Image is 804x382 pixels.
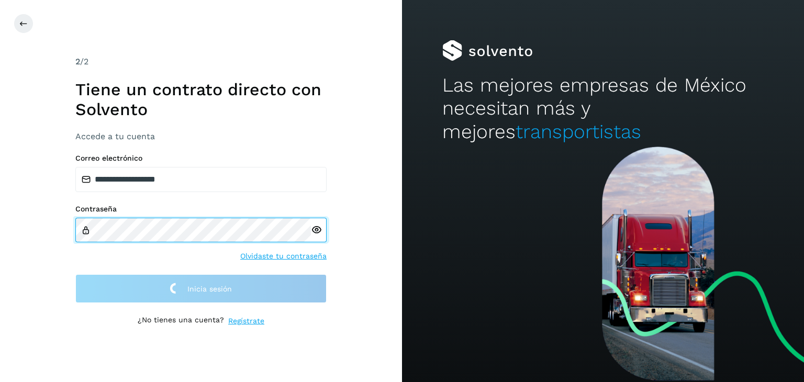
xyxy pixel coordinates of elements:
[442,74,764,143] h2: Las mejores empresas de México necesitan más y mejores
[75,131,327,141] h3: Accede a tu cuenta
[516,120,641,143] span: transportistas
[75,205,327,214] label: Contraseña
[75,154,327,163] label: Correo electrónico
[187,285,232,293] span: Inicia sesión
[75,80,327,120] h1: Tiene un contrato directo con Solvento
[75,57,80,66] span: 2
[75,274,327,303] button: Inicia sesión
[138,316,224,327] p: ¿No tienes una cuenta?
[240,251,327,262] a: Olvidaste tu contraseña
[228,316,264,327] a: Regístrate
[75,55,327,68] div: /2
